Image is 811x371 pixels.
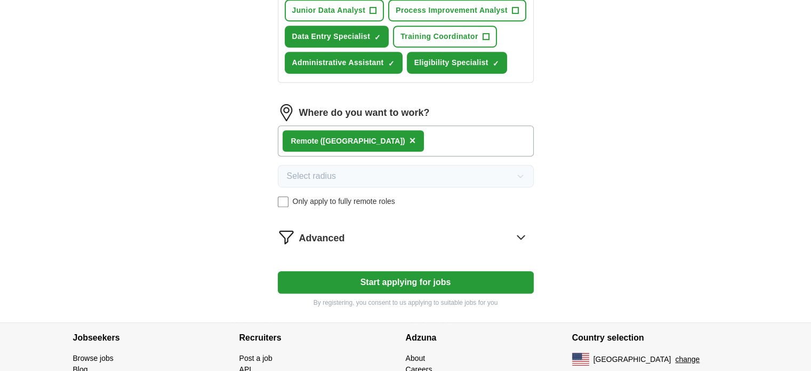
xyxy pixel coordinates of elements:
span: Only apply to fully remote roles [293,196,395,207]
img: US flag [572,353,589,366]
span: [GEOGRAPHIC_DATA] [593,354,671,365]
div: Remote ([GEOGRAPHIC_DATA]) [291,136,405,147]
button: Training Coordinator [393,26,496,48]
button: Start applying for jobs [278,271,534,294]
img: filter [278,228,295,246]
h4: Country selection [572,323,738,353]
span: Process Improvement Analyst [396,5,508,16]
button: × [409,133,416,149]
button: Data Entry Specialist✓ [285,26,389,48]
span: Junior Data Analyst [292,5,366,16]
span: ✓ [493,59,499,68]
button: Eligibility Specialist✓ [407,52,507,74]
span: Eligibility Specialist [414,57,488,68]
label: Where do you want to work? [299,106,430,120]
span: Administrative Assistant [292,57,384,68]
button: Administrative Assistant✓ [285,52,403,74]
button: change [675,354,700,365]
span: Training Coordinator [400,31,478,42]
p: By registering, you consent to us applying to suitable jobs for you [278,298,534,307]
a: Browse jobs [73,354,114,362]
input: Only apply to fully remote roles [278,196,288,207]
span: Select radius [287,170,336,183]
span: × [409,135,416,146]
img: location.png [278,104,295,121]
span: ✓ [388,59,395,68]
a: About [406,354,425,362]
a: Post a job [239,354,272,362]
button: Select radius [278,165,534,187]
span: Advanced [299,231,345,246]
span: Data Entry Specialist [292,31,371,42]
span: ✓ [374,33,381,42]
